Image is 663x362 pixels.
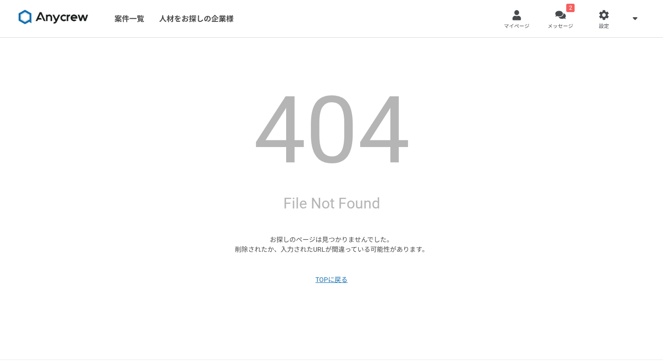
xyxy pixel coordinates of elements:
[566,4,575,12] div: 2
[254,84,410,177] h1: 404
[548,23,573,30] span: メッセージ
[315,275,348,285] a: TOPに戻る
[235,235,429,255] p: お探しのページは見つかりませんでした。 削除されたか、入力されたURLが間違っている可能性があります。
[599,23,609,30] span: 設定
[19,10,88,25] img: 8DqYSo04kwAAAAASUVORK5CYII=
[504,23,529,30] span: マイページ
[283,192,380,215] h2: File Not Found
